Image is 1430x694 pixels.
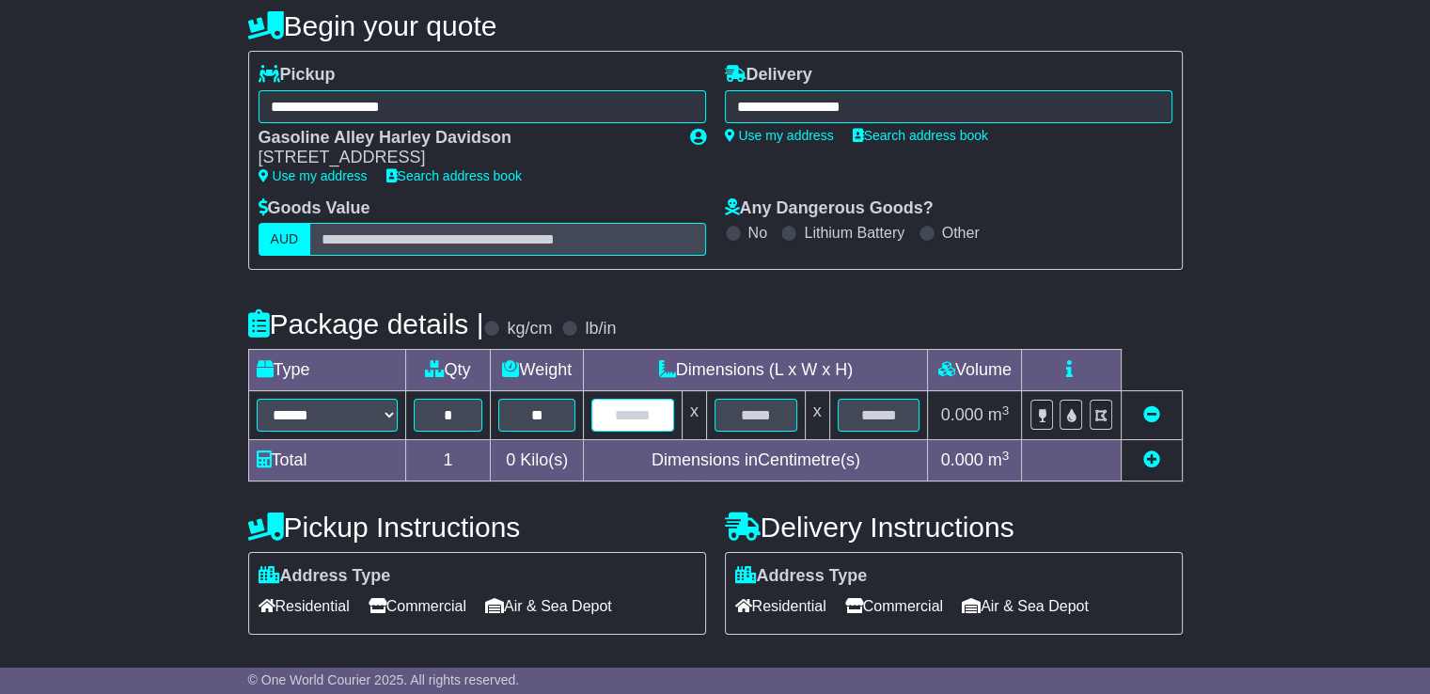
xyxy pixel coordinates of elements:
[748,224,767,242] label: No
[369,591,466,621] span: Commercial
[405,350,491,391] td: Qty
[725,512,1183,543] h4: Delivery Instructions
[962,591,1089,621] span: Air & Sea Depot
[988,405,1010,424] span: m
[491,350,584,391] td: Weight
[259,148,671,168] div: [STREET_ADDRESS]
[507,319,552,339] label: kg/cm
[248,308,484,339] h4: Package details |
[941,405,983,424] span: 0.000
[506,450,515,469] span: 0
[928,350,1022,391] td: Volume
[988,450,1010,469] span: m
[804,224,904,242] label: Lithium Battery
[248,512,706,543] h4: Pickup Instructions
[845,591,943,621] span: Commercial
[491,440,584,481] td: Kilo(s)
[584,440,928,481] td: Dimensions in Centimetre(s)
[941,450,983,469] span: 0.000
[259,198,370,219] label: Goods Value
[725,65,812,86] label: Delivery
[248,440,405,481] td: Total
[942,224,980,242] label: Other
[1143,450,1160,469] a: Add new item
[248,350,405,391] td: Type
[735,566,868,587] label: Address Type
[725,198,934,219] label: Any Dangerous Goods?
[405,440,491,481] td: 1
[585,319,616,339] label: lb/in
[1002,449,1010,463] sup: 3
[259,223,311,256] label: AUD
[259,65,336,86] label: Pickup
[485,591,612,621] span: Air & Sea Depot
[259,591,350,621] span: Residential
[1143,405,1160,424] a: Remove this item
[1002,403,1010,418] sup: 3
[259,168,368,183] a: Use my address
[805,391,829,440] td: x
[259,566,391,587] label: Address Type
[735,591,826,621] span: Residential
[853,128,988,143] a: Search address book
[248,672,520,687] span: © One World Courier 2025. All rights reserved.
[248,10,1183,41] h4: Begin your quote
[584,350,928,391] td: Dimensions (L x W x H)
[386,168,522,183] a: Search address book
[259,128,671,149] div: Gasoline Alley Harley Davidson
[682,391,706,440] td: x
[725,128,834,143] a: Use my address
